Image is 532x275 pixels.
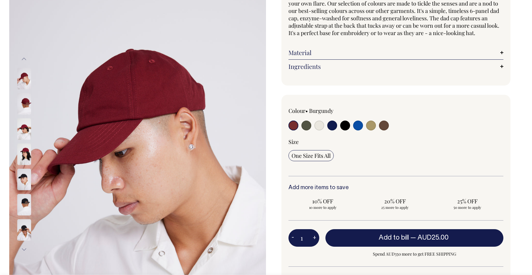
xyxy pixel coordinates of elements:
[433,196,502,212] input: 25% OFF 50 more to apply
[288,232,297,244] button: -
[288,138,503,145] div: Size
[19,52,29,66] button: Previous
[17,118,31,140] img: burgundy
[17,194,31,215] img: black
[17,93,31,114] img: burgundy
[292,197,354,205] span: 10% OFF
[361,196,429,212] input: 20% OFF 25 more to apply
[379,235,409,241] span: Add to bill
[288,49,503,56] a: Material
[17,219,31,241] img: black
[436,205,498,210] span: 50 more to apply
[310,232,319,244] button: +
[19,242,29,256] button: Next
[292,152,331,159] span: One Size Fits All
[288,196,357,212] input: 10% OFF 10 more to apply
[17,143,31,165] img: burgundy
[325,229,503,246] button: Add to bill —AUD25.00
[364,205,426,210] span: 25 more to apply
[288,107,374,114] div: Colour
[288,150,334,161] input: One Size Fits All
[288,185,503,191] h6: Add more items to save
[17,169,31,190] img: black
[417,235,449,241] span: AUD25.00
[364,197,426,205] span: 20% OFF
[436,197,498,205] span: 25% OFF
[17,68,31,89] img: burgundy
[292,205,354,210] span: 10 more to apply
[309,107,333,114] label: Burgundy
[325,250,503,258] span: Spend AUD350 more to get FREE SHIPPING
[410,235,450,241] span: —
[288,63,503,70] a: Ingredients
[305,107,308,114] span: •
